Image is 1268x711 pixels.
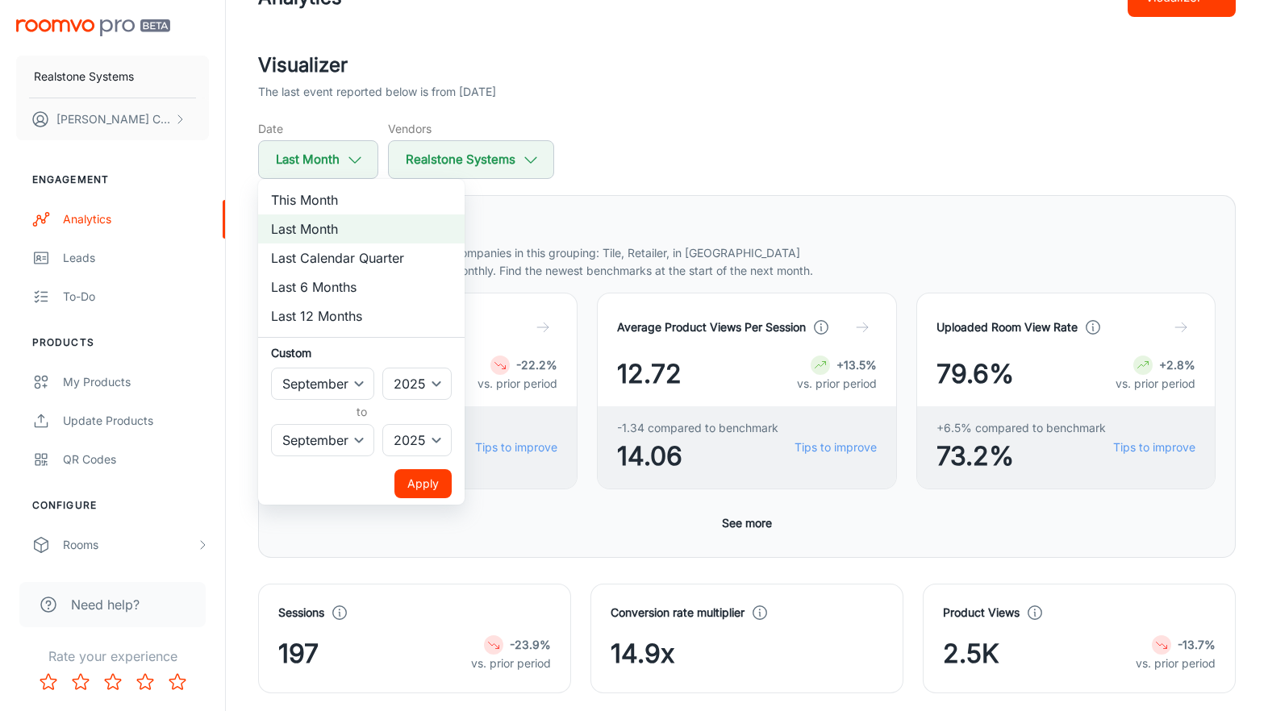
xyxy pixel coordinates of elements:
button: Apply [394,469,452,498]
li: Last 6 Months [258,272,465,301]
h6: to [274,403,448,421]
li: Last Month [258,214,465,243]
li: Last 12 Months [258,301,465,331]
h6: Custom [271,344,452,361]
li: Last Calendar Quarter [258,243,465,272]
li: This Month [258,185,465,214]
